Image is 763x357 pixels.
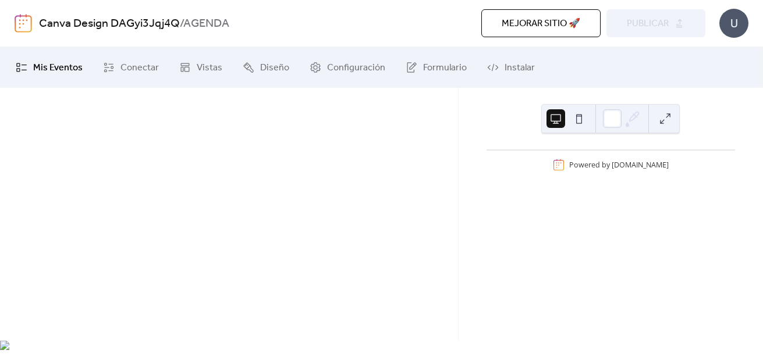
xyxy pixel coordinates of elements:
[33,61,83,75] span: Mis Eventos
[120,61,159,75] span: Conectar
[260,61,289,75] span: Diseño
[183,13,229,35] b: AGENDA
[612,160,669,170] a: [DOMAIN_NAME]
[15,14,32,33] img: logo
[505,61,535,75] span: Instalar
[301,52,394,83] a: Configuración
[481,9,601,37] button: Mejorar sitio 🚀
[180,13,183,35] b: /
[171,52,231,83] a: Vistas
[719,9,748,38] div: U
[502,17,580,31] span: Mejorar sitio 🚀
[478,52,544,83] a: Instalar
[234,52,298,83] a: Diseño
[197,61,222,75] span: Vistas
[397,52,475,83] a: Formulario
[94,52,168,83] a: Conectar
[39,13,180,35] a: Canva Design DAGyi3Jqj4Q
[569,160,669,170] div: Powered by
[327,61,385,75] span: Configuración
[423,61,467,75] span: Formulario
[7,52,91,83] a: Mis Eventos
